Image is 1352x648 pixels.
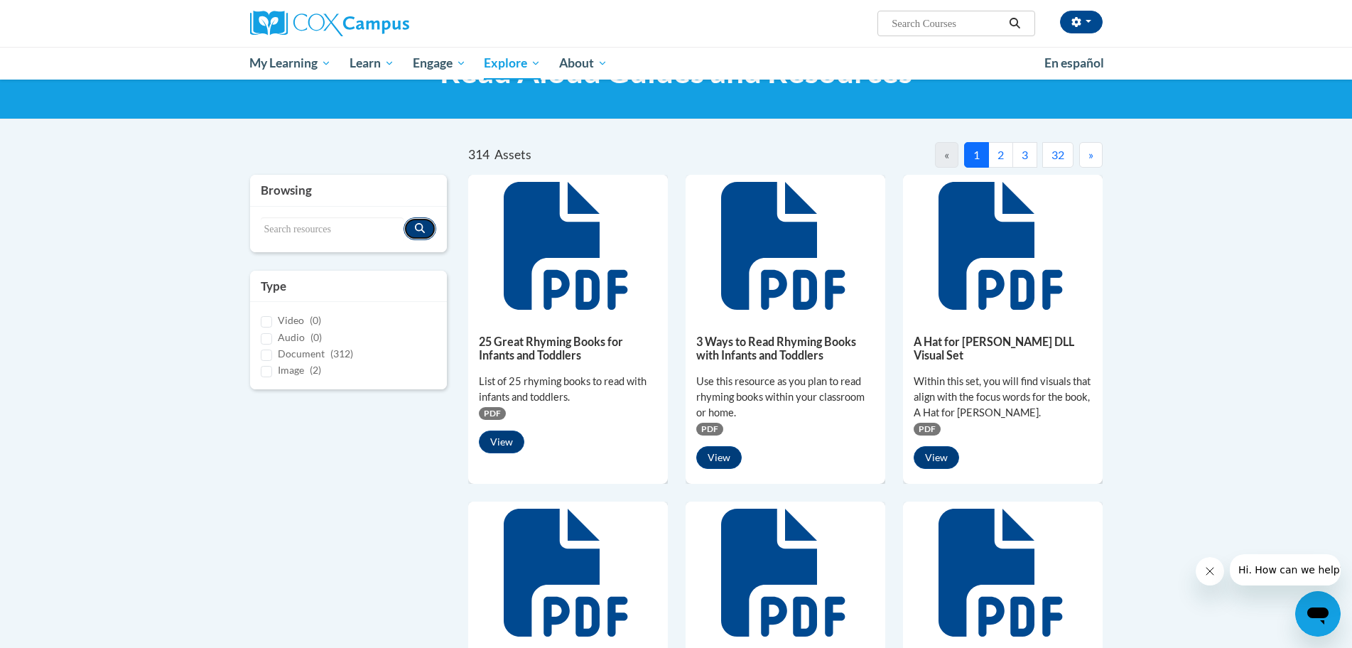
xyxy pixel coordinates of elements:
span: Engage [413,55,466,72]
button: 1 [964,142,989,168]
button: View [696,446,742,469]
span: (312) [330,347,353,360]
a: About [550,47,617,80]
span: » [1088,148,1093,161]
a: Cox Campus [250,11,520,36]
img: Cox Campus [250,11,409,36]
span: My Learning [249,55,331,72]
button: View [479,431,524,453]
input: Search Courses [890,15,1004,32]
h5: 25 Great Rhyming Books for Infants and Toddlers [479,335,657,362]
div: Use this resource as you plan to read rhyming books within your classroom or home. [696,374,875,421]
span: Explore [484,55,541,72]
span: Video [278,314,304,326]
a: Engage [404,47,475,80]
h5: 3 Ways to Read Rhyming Books with Infants and Toddlers [696,335,875,362]
span: Assets [494,147,531,162]
span: About [559,55,607,72]
span: Learn [350,55,394,72]
div: List of 25 rhyming books to read with infants and toddlers. [479,374,657,405]
button: 32 [1042,142,1074,168]
span: Image [278,364,304,376]
span: (2) [310,364,321,376]
button: 2 [988,142,1013,168]
button: Search [1004,15,1025,32]
button: View [914,446,959,469]
span: Audio [278,331,305,343]
a: Learn [340,47,404,80]
h5: A Hat for [PERSON_NAME] DLL Visual Set [914,335,1092,362]
span: PDF [696,423,723,436]
span: 314 [468,147,490,162]
h3: Type [261,278,437,295]
span: En español [1044,55,1104,70]
div: Within this set, you will find visuals that align with the focus words for the book, A Hat for [P... [914,374,1092,421]
button: Search resources [404,217,436,240]
input: Search resources [261,217,404,242]
nav: Pagination Navigation [785,142,1102,168]
span: PDF [914,423,941,436]
iframe: Message from company [1230,554,1341,585]
iframe: Button to launch messaging window [1295,591,1341,637]
a: En español [1035,48,1113,78]
span: (0) [310,331,322,343]
span: Hi. How can we help? [9,10,115,21]
iframe: Close message [1196,557,1224,585]
h3: Browsing [261,182,437,199]
a: Explore [475,47,550,80]
button: Account Settings [1060,11,1103,33]
span: Document [278,347,325,360]
span: (0) [310,314,321,326]
button: 3 [1012,142,1037,168]
a: My Learning [241,47,341,80]
button: Next [1079,142,1103,168]
div: Main menu [229,47,1124,80]
span: PDF [479,407,506,420]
